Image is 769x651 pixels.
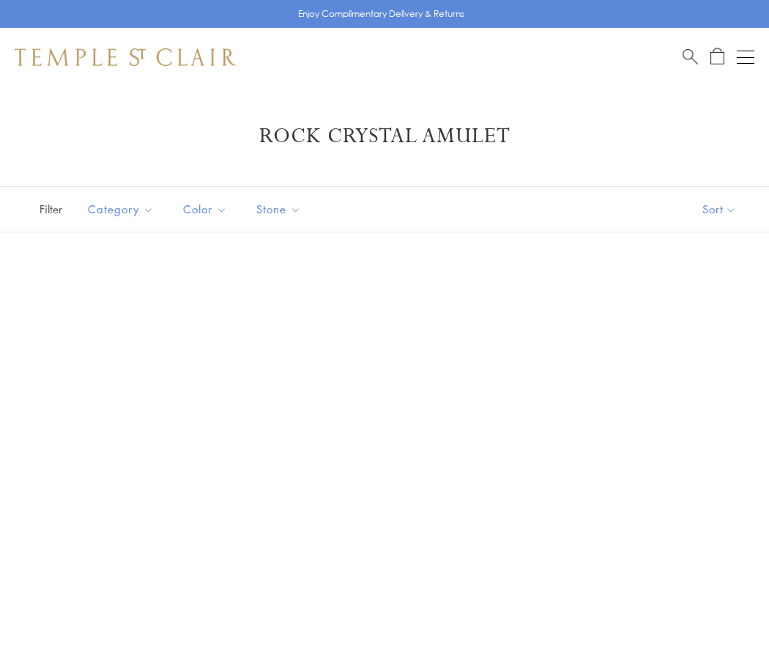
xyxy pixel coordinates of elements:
[245,193,312,226] button: Stone
[176,200,238,218] span: Color
[710,48,724,66] a: Open Shopping Bag
[172,193,238,226] button: Color
[15,48,236,66] img: Temple St. Clair
[298,7,464,21] p: Enjoy Complimentary Delivery & Returns
[249,200,312,218] span: Stone
[737,48,754,66] button: Open navigation
[81,200,165,218] span: Category
[669,187,769,232] button: Show sort by
[683,48,698,66] a: Search
[37,123,732,150] h1: Rock Crystal Amulet
[77,193,165,226] button: Category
